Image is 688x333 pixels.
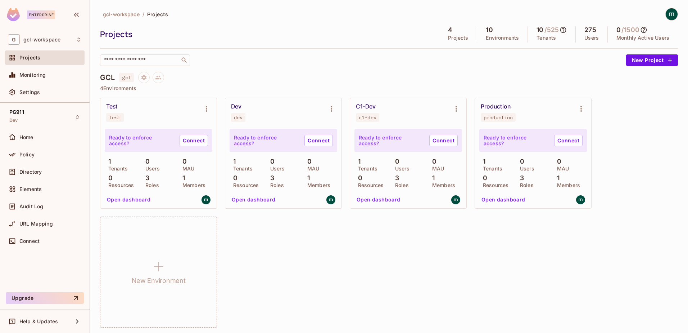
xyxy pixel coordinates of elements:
span: Home [19,134,33,140]
p: Members [304,182,330,188]
img: gclautho@gmail.com [451,195,460,204]
span: Projects [147,11,168,18]
button: Open dashboard [229,194,279,205]
p: Tenants [105,166,128,172]
h5: 10 [486,26,493,34]
p: 3 [391,174,399,182]
p: Ready to enforce access? [359,135,424,146]
p: Users [516,166,534,172]
span: Settings [19,89,40,95]
p: 3 [516,174,524,182]
p: Projects [448,35,468,41]
p: Resources [230,182,259,188]
p: MAU [553,166,569,172]
div: Test [106,103,117,110]
p: 1 [429,174,435,182]
p: Users [584,35,599,41]
p: Roles [516,182,534,188]
p: Resources [105,182,134,188]
p: 1 [479,158,485,165]
a: Connect [180,135,208,146]
p: 0 [142,158,150,165]
p: 3 [142,174,149,182]
p: Tenants [479,166,502,172]
button: Environment settings [574,102,588,116]
span: Policy [19,152,35,157]
span: Audit Log [19,204,43,209]
p: 1 [553,174,560,182]
p: Users [142,166,160,172]
span: Elements [19,186,42,192]
li: / [142,11,144,18]
p: 1 [230,158,236,165]
h5: 4 [448,26,452,34]
h5: / 1500 [621,26,639,34]
p: Users [391,166,409,172]
span: G [8,34,20,45]
span: URL Mapping [19,221,53,227]
span: gcl [119,73,133,82]
span: Dev [9,117,18,123]
span: Help & Updates [19,319,58,324]
div: dev [234,115,243,120]
img: gclautho@gmail.com [326,195,335,204]
p: Tenants [230,166,253,172]
button: Open dashboard [479,194,528,205]
span: PG911 [9,109,24,115]
p: 0 [105,174,113,182]
button: Environment settings [199,102,214,116]
div: Projects [100,29,436,40]
p: Monthly Active Users [616,35,669,41]
p: 1 [354,158,361,165]
p: 0 [354,174,362,182]
p: Members [553,182,580,188]
p: MAU [429,166,444,172]
span: Project settings [138,75,150,82]
h5: 0 [616,26,621,34]
p: Members [179,182,205,188]
p: 4 Environments [100,85,678,91]
p: Resources [354,182,384,188]
p: MAU [179,166,194,172]
div: production [484,115,513,120]
button: Environment settings [449,102,463,116]
p: MAU [304,166,319,172]
p: Tenants [354,166,377,172]
img: SReyMgAAAABJRU5ErkJggg== [7,8,20,21]
p: 0 [304,158,312,165]
button: Open dashboard [354,194,403,205]
button: Upgrade [6,292,84,304]
p: 0 [516,158,524,165]
span: Directory [19,169,42,175]
div: test [109,115,121,120]
span: Workspace: gcl-workspace [23,37,60,43]
p: 0 [429,158,436,165]
p: Members [429,182,455,188]
div: c1-dev [359,115,376,120]
img: gclautho@gmail.com [576,195,585,204]
button: Environment settings [324,102,339,116]
p: Ready to enforce access? [109,135,174,146]
a: Connect [554,135,583,146]
div: Enterprise [27,10,55,19]
p: Roles [267,182,284,188]
p: Roles [142,182,159,188]
p: 0 [553,158,561,165]
h5: 10 [537,26,543,34]
p: Ready to enforce access? [484,135,548,146]
span: Projects [19,55,40,61]
p: 1 [179,174,185,182]
div: Dev [231,103,241,110]
p: Ready to enforce access? [234,135,299,146]
span: Connect [19,238,40,244]
h5: 275 [584,26,596,34]
p: 1 [105,158,111,165]
p: 0 [179,158,187,165]
span: Monitoring [19,72,46,78]
p: 1 [304,174,310,182]
p: 0 [479,174,487,182]
p: Tenants [537,35,556,41]
img: gclautho@gmail.com [202,195,211,204]
p: Resources [479,182,508,188]
p: 0 [267,158,275,165]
